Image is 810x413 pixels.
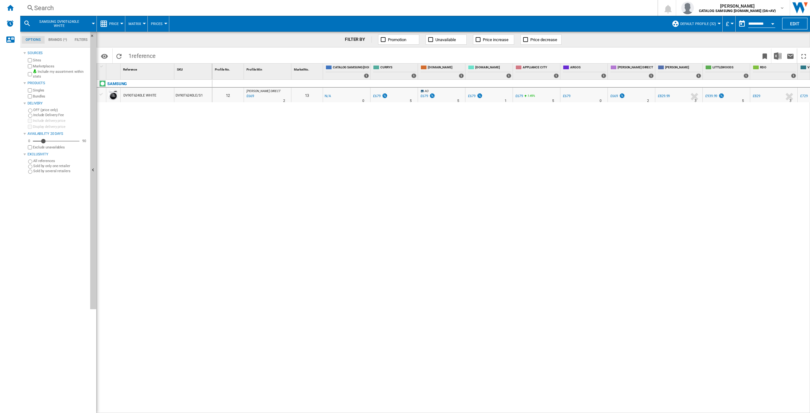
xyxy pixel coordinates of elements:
button: Options [98,50,111,62]
label: Sites [33,58,88,63]
b: CATALOG SAMSUNG [DOMAIN_NAME] (DA+AV) [699,9,776,13]
div: N/A [325,93,331,99]
button: Download in Excel [771,48,784,63]
span: CATALOG SAMSUNG [DOMAIN_NAME] (DA+AV) [333,65,369,71]
div: [PERSON_NAME] DIRECT 1 offers sold by HUGHES DIRECT [609,64,655,79]
span: SAMSUNG DV90T6240LE WHITE [34,20,84,28]
md-tab-item: Brands (*) [45,36,71,44]
div: 1 offers sold by APPLIANCE CITY [554,73,559,78]
div: Delivery [28,101,88,106]
button: md-calendar [736,17,748,30]
button: Unavailable [426,34,467,45]
div: 1 offers sold by HUGHES DIRECT [649,73,654,78]
label: Exclude unavailables [33,145,88,150]
div: SAMSUNG DV90T6240LE WHITE [23,16,93,32]
label: Bundles [33,94,88,99]
button: SAMSUNG DV90T6240LE WHITE [34,16,91,32]
input: Include my assortment within stats [28,70,32,78]
label: Display delivery price [33,124,88,129]
md-menu: Currency [723,16,736,32]
div: Search [34,3,641,12]
span: £ [726,21,729,27]
img: mysite-bg-18x18.png [33,69,37,73]
div: Sort None [176,64,212,73]
div: Delivery Time : 0 day [600,98,601,104]
span: [DOMAIN_NAME] [475,65,511,71]
div: Matrix [128,16,144,32]
img: excel-24x24.png [774,52,782,60]
div: Delivery Time : 5 days [457,98,459,104]
div: £679 [468,94,476,98]
input: Sites [28,58,32,62]
span: Prices [151,22,163,26]
span: [PERSON_NAME] DIRECT [618,65,654,71]
div: £679 [514,93,523,99]
button: Prices [151,16,166,32]
div: Price [100,16,122,32]
label: Marketplaces [33,64,88,69]
span: LITTLEWOODS [713,65,749,71]
button: Open calendar [767,17,778,28]
span: [PERSON_NAME] [699,3,776,9]
span: AO [425,89,429,93]
div: £679 [421,94,428,98]
div: CURRYS 1 offers sold by CURRYS [372,64,418,79]
div: Sources [28,51,88,56]
div: RDO 1 offers sold by RDO [751,64,797,79]
span: [DOMAIN_NAME] [428,65,464,71]
div: £669 [610,94,618,98]
div: 90 [81,139,88,143]
div: Delivery Time : 5 days [552,98,554,104]
div: £939.99 [704,93,725,99]
div: £679 [515,94,523,98]
input: Sold by several retailers [28,170,32,174]
button: Hide [90,32,97,309]
div: DV90T6240LE WHITE [123,88,156,103]
div: Sort None [122,64,174,73]
div: £679 [420,93,435,99]
label: Include delivery price [33,118,88,123]
label: Singles [33,88,88,93]
span: SKU [177,68,183,71]
div: Profile No. Sort None [214,64,244,73]
div: £679 [562,93,570,99]
div: Delivery Time : 2 days [283,98,285,104]
input: Marketplaces [28,64,32,68]
input: Bundles [28,94,32,98]
div: APPLIANCE CITY 1 offers sold by APPLIANCE CITY [514,64,560,79]
input: Singles [28,88,32,92]
div: Last updated : Sunday, 14 September 2025 10:05 [246,93,254,99]
div: Sort None [245,64,291,73]
div: FILTER BY [345,36,372,43]
div: [DOMAIN_NAME] 1 offers sold by AMAZON.CO.UK [419,64,465,79]
div: Sort None [108,64,120,73]
input: Sold by only one retailer [28,165,32,169]
div: 1 offers sold by LITTLEWOODS [744,73,749,78]
div: £729 [799,93,808,99]
button: Send this report by email [784,48,797,63]
div: Click to filter on that brand [107,80,127,88]
div: Default profile (32) [672,16,719,32]
label: All references [33,159,88,163]
span: ARGOS [570,65,606,71]
md-tab-item: Filters [71,36,91,44]
div: £679 [372,93,388,99]
div: LITTLEWOODS 1 offers sold by LITTLEWOODS [704,64,750,79]
div: 12 [212,88,244,102]
span: Unavailable [435,37,456,42]
img: promotionV3.png [382,93,388,98]
div: 1 offers sold by RDO [791,73,796,78]
button: Promotion [378,34,419,45]
span: [PERSON_NAME] [665,65,701,71]
input: Include delivery price [28,119,32,123]
div: Sort None [293,64,323,73]
div: 0 [27,139,32,143]
div: 1 offers sold by ARGOS [601,73,606,78]
label: Include Delivery Fee [33,113,88,117]
div: £829 [753,94,760,98]
button: Price decrease [520,34,562,45]
div: 1 offers sold by AMAZON.CO.UK [459,73,464,78]
div: 1 offers sold by CURRYS [411,73,416,78]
